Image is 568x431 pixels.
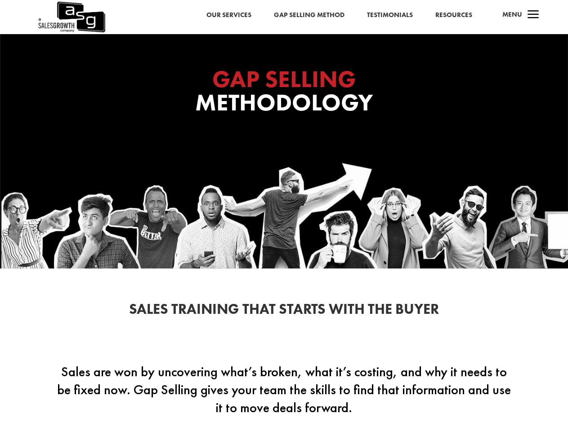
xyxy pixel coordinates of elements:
h1: Methodology [104,67,464,119]
span: Menu [502,10,522,19]
p: Sales are won by uncovering what’s broken, what it’s costing, and why it needs to be fixed now. G... [57,363,511,431]
span: a [524,6,542,24]
a: Our Services [206,9,251,21]
a: Testimonials [367,9,413,21]
span: GAP SELLING [212,64,356,94]
a: Resources [435,9,472,21]
h2: Sales Training That Starts With the Buyer [57,302,511,321]
a: Gap Selling Method [274,9,344,21]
